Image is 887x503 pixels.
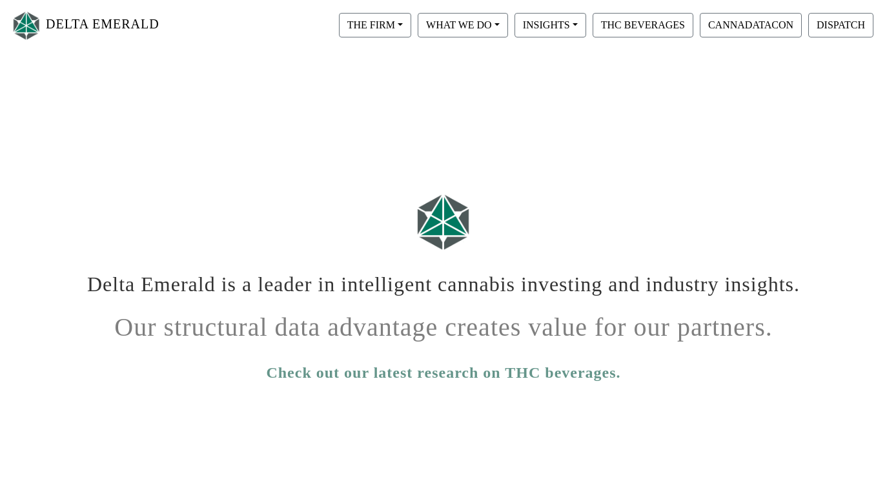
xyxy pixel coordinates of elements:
a: THC BEVERAGES [589,19,697,30]
a: DELTA EMERALD [10,5,159,46]
button: WHAT WE DO [418,13,508,37]
button: DISPATCH [808,13,873,37]
a: Check out our latest research on THC beverages. [266,361,620,384]
a: CANNADATACON [697,19,805,30]
h1: Delta Emerald is a leader in intelligent cannabis investing and industry insights. [85,262,802,296]
h1: Our structural data advantage creates value for our partners. [85,302,802,343]
img: Logo [10,8,43,43]
button: THC BEVERAGES [593,13,693,37]
button: CANNADATACON [700,13,802,37]
img: Logo [411,188,476,256]
button: INSIGHTS [515,13,586,37]
a: DISPATCH [805,19,877,30]
button: THE FIRM [339,13,411,37]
